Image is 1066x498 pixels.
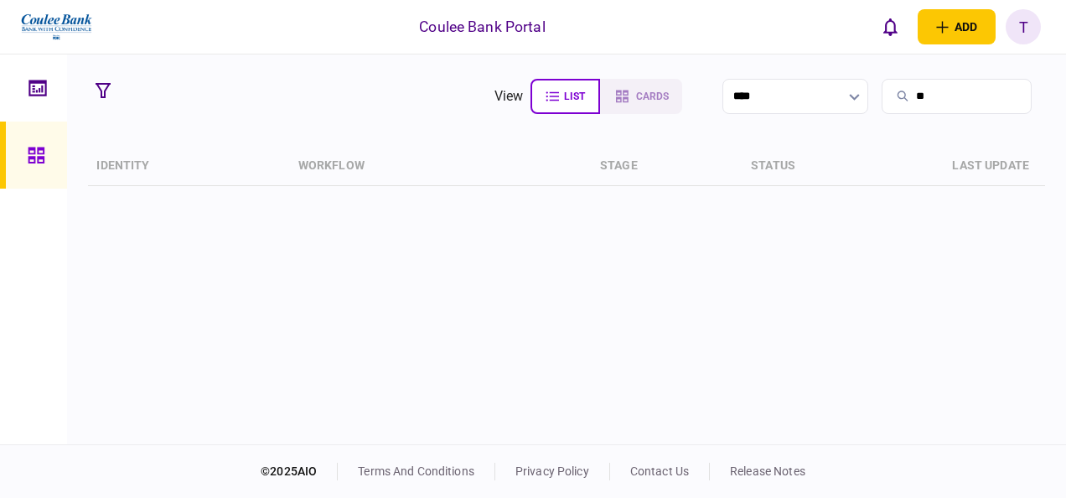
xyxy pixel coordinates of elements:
[630,464,689,478] a: contact us
[530,79,600,114] button: list
[592,147,743,186] th: stage
[564,91,585,102] span: list
[261,463,338,480] div: © 2025 AIO
[1006,9,1041,44] button: T
[88,147,289,186] th: identity
[730,464,805,478] a: release notes
[944,147,1044,186] th: last update
[494,86,524,106] div: view
[19,6,94,48] img: client company logo
[636,91,669,102] span: cards
[872,9,908,44] button: open notifications list
[918,9,996,44] button: open adding identity options
[419,16,545,38] div: Coulee Bank Portal
[743,147,944,186] th: status
[358,464,474,478] a: terms and conditions
[515,464,589,478] a: privacy policy
[290,147,592,186] th: workflow
[600,79,682,114] button: cards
